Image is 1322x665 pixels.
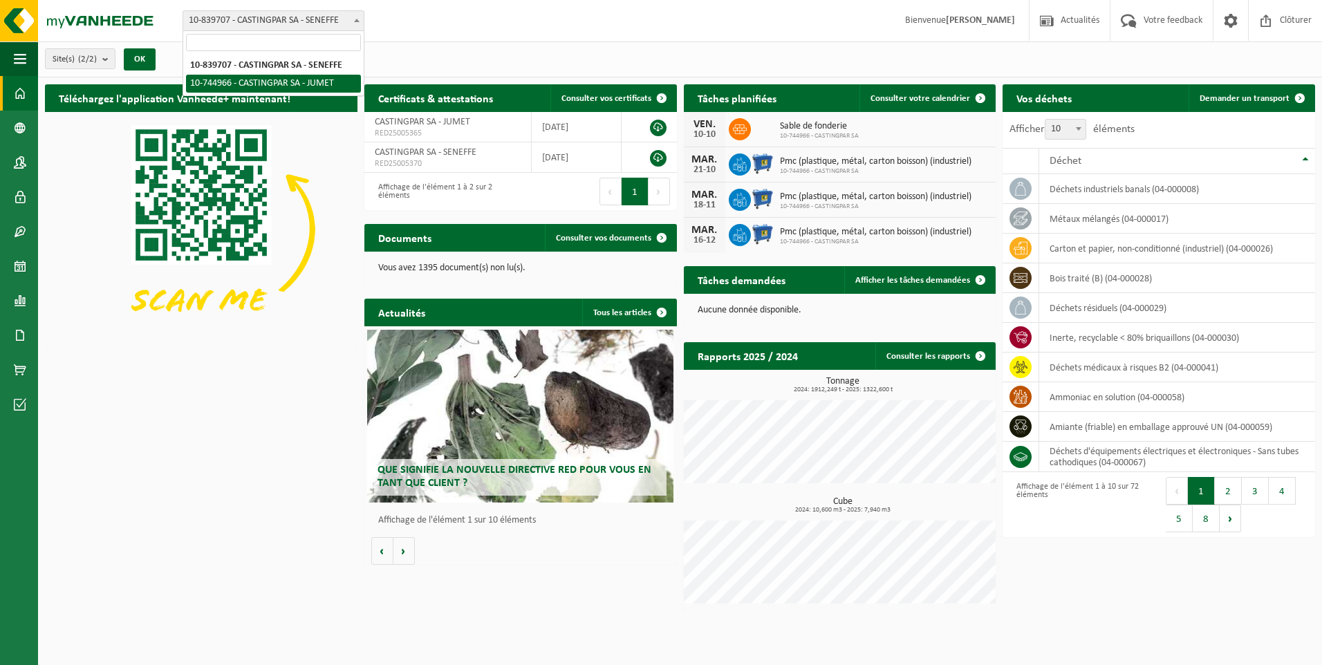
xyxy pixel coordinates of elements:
[1050,156,1081,167] span: Déchet
[183,11,364,30] span: 10-839707 - CASTINGPAR SA - SENEFFE
[691,189,718,200] div: MAR.
[1039,204,1315,234] td: métaux mélangés (04-000017)
[691,497,996,514] h3: Cube
[378,516,670,525] p: Affichage de l'élément 1 sur 10 éléments
[780,238,971,246] span: 10-744966 - CASTINGPAR SA
[844,266,994,294] a: Afficher les tâches demandées
[691,386,996,393] span: 2024: 1912,249 t - 2025: 1322,600 t
[1166,477,1188,505] button: Previous
[186,57,361,75] li: 10-839707 - CASTINGPAR SA - SENEFFE
[780,156,971,167] span: Pmc (plastique, métal, carton boisson) (industriel)
[45,48,115,69] button: Site(s)(2/2)
[545,224,676,252] a: Consulter vos documents
[1193,505,1220,532] button: 8
[1166,505,1193,532] button: 5
[364,224,445,251] h2: Documents
[780,121,859,132] span: Sable de fonderie
[1039,382,1315,412] td: Ammoniac en solution (04-000058)
[375,117,470,127] span: CASTINGPAR SA - JUMET
[780,167,971,176] span: 10-744966 - CASTINGPAR SA
[1200,94,1290,103] span: Demander un transport
[532,142,622,173] td: [DATE]
[1215,477,1242,505] button: 2
[684,342,812,369] h2: Rapports 2025 / 2024
[364,299,439,326] h2: Actualités
[53,49,97,70] span: Site(s)
[780,227,971,238] span: Pmc (plastique, métal, carton boisson) (industriel)
[1045,120,1086,139] span: 10
[691,236,718,245] div: 16-12
[1220,505,1241,532] button: Next
[1039,353,1315,382] td: déchets médicaux à risques B2 (04-000041)
[1039,263,1315,293] td: bois traité (B) (04-000028)
[855,276,970,285] span: Afficher les tâches demandées
[1039,412,1315,442] td: amiante (friable) en emballage approuvé UN (04-000059)
[1039,174,1315,204] td: déchets industriels banals (04-000008)
[582,299,676,326] a: Tous les articles
[371,537,393,565] button: Vorige
[1009,476,1152,534] div: Affichage de l'élément 1 à 10 sur 72 éléments
[1045,119,1086,140] span: 10
[367,330,673,503] a: Que signifie la nouvelle directive RED pour vous en tant que client ?
[375,147,476,158] span: CASTINGPAR SA - SENEFFE
[378,263,663,273] p: Vous avez 1395 document(s) non lu(s).
[561,94,651,103] span: Consulter vos certificats
[1039,234,1315,263] td: carton et papier, non-conditionné (industriel) (04-000026)
[1039,323,1315,353] td: inerte, recyclable < 80% briquaillons (04-000030)
[375,158,521,169] span: RED25005370
[375,128,521,139] span: RED25005365
[1003,84,1086,111] h2: Vos déchets
[1242,477,1269,505] button: 3
[859,84,994,112] a: Consulter votre calendrier
[556,234,651,243] span: Consulter vos documents
[780,191,971,203] span: Pmc (plastique, métal, carton boisson) (industriel)
[378,465,651,489] span: Que signifie la nouvelle directive RED pour vous en tant que client ?
[691,507,996,514] span: 2024: 10,600 m3 - 2025: 7,940 m3
[649,178,670,205] button: Next
[599,178,622,205] button: Previous
[780,132,859,140] span: 10-744966 - CASTINGPAR SA
[183,10,364,31] span: 10-839707 - CASTINGPAR SA - SENEFFE
[532,112,622,142] td: [DATE]
[1188,477,1215,505] button: 1
[751,222,774,245] img: WB-0660-HPE-BE-01
[875,342,994,370] a: Consulter les rapports
[1039,293,1315,323] td: déchets résiduels (04-000029)
[124,48,156,71] button: OK
[691,200,718,210] div: 18-11
[186,75,361,93] li: 10-744966 - CASTINGPAR SA - JUMET
[946,15,1015,26] strong: [PERSON_NAME]
[371,176,514,207] div: Affichage de l'élément 1 à 2 sur 2 éléments
[751,187,774,210] img: WB-0660-HPE-BE-01
[691,377,996,393] h3: Tonnage
[1009,124,1135,135] label: Afficher éléments
[622,178,649,205] button: 1
[751,151,774,175] img: WB-0660-HPE-BE-01
[364,84,507,111] h2: Certificats & attestations
[1189,84,1314,112] a: Demander un transport
[691,130,718,140] div: 10-10
[1269,477,1296,505] button: 4
[871,94,970,103] span: Consulter votre calendrier
[691,165,718,175] div: 21-10
[698,306,983,315] p: Aucune donnée disponible.
[691,119,718,130] div: VEN.
[78,55,97,64] count: (2/2)
[691,154,718,165] div: MAR.
[45,112,357,346] img: Download de VHEPlus App
[393,537,415,565] button: Volgende
[780,203,971,211] span: 10-744966 - CASTINGPAR SA
[684,266,799,293] h2: Tâches demandées
[691,225,718,236] div: MAR.
[45,84,304,111] h2: Téléchargez l'application Vanheede+ maintenant!
[550,84,676,112] a: Consulter vos certificats
[684,84,790,111] h2: Tâches planifiées
[1039,442,1315,472] td: déchets d'équipements électriques et électroniques - Sans tubes cathodiques (04-000067)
